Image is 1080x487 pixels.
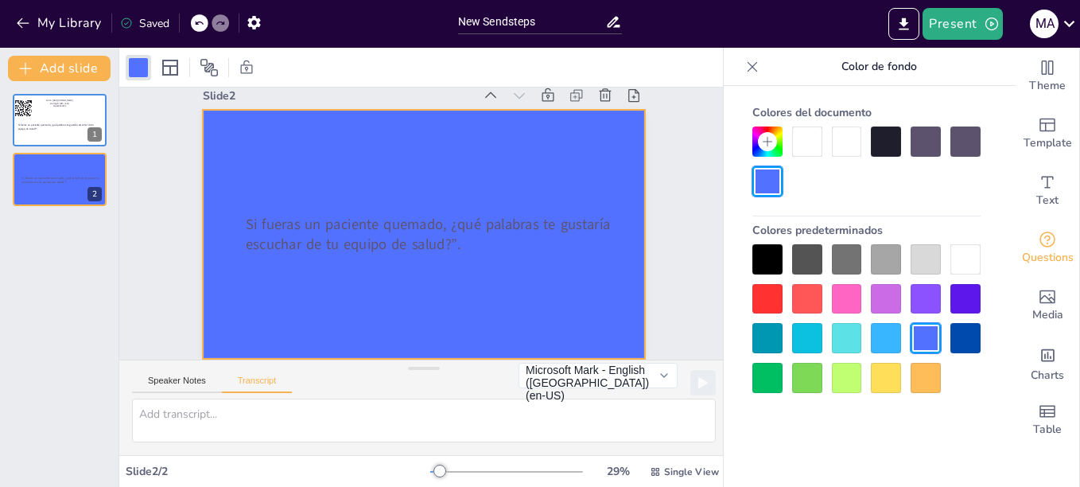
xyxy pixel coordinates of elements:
span: Si fueras un paciente quemado, ¿qué palabras te gustaría escuchar de tu equipo de salud?”. [246,214,610,254]
span: Table [1033,421,1062,438]
div: Add a table [1016,392,1079,449]
button: My Library [12,10,108,36]
div: Change the overall theme [1016,48,1079,105]
div: Colores del documento [752,99,981,127]
div: Layout [157,55,183,80]
span: Charts [1031,367,1064,384]
div: Add ready made slides [1016,105,1079,162]
span: Questions [1022,249,1074,267]
div: Add images, graphics, shapes or video [1016,277,1079,334]
button: M A [1030,8,1059,40]
div: M A [1030,10,1059,38]
span: Position [200,58,219,77]
input: Insert title [458,10,605,33]
span: Theme [1029,77,1066,95]
p: Color de fondo [765,48,993,86]
button: Microsoft Mark - English ([GEOGRAPHIC_DATA]) (en-US) [519,363,678,388]
div: 29 % [599,464,637,479]
div: Add charts and graphs [1016,334,1079,392]
div: Add text boxes [1016,162,1079,220]
button: Play [690,370,716,395]
button: Transcript [222,376,293,393]
button: Add slide [8,56,111,81]
span: Single View [664,466,719,478]
span: Si fueras un paciente quemado, ¿qué palabras te gustaría escuchar de tu equipo de salud?”. [21,175,99,184]
div: 2 [13,153,107,205]
span: Media [1032,306,1063,324]
div: 1 [87,127,102,142]
span: Go to [URL][DOMAIN_NAME] and login with code: Free23251973 [46,99,72,107]
div: Saved [120,16,169,31]
button: Speaker Notes [132,376,222,393]
span: Text [1036,192,1059,209]
div: 1 [13,94,107,146]
div: 2 [87,187,102,201]
div: Colores predeterminados [752,216,981,244]
span: Si fueras un paciente quemado, ¿qué palabras te gustaría escuchar de tu equipo de salud?”. [18,123,94,130]
button: Present [923,8,1002,40]
div: Slide 2 [203,88,474,103]
span: Template [1024,134,1072,152]
div: Slide 2 / 2 [126,464,430,479]
button: Export to PowerPoint [888,8,919,40]
div: Get real-time input from your audience [1016,220,1079,277]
